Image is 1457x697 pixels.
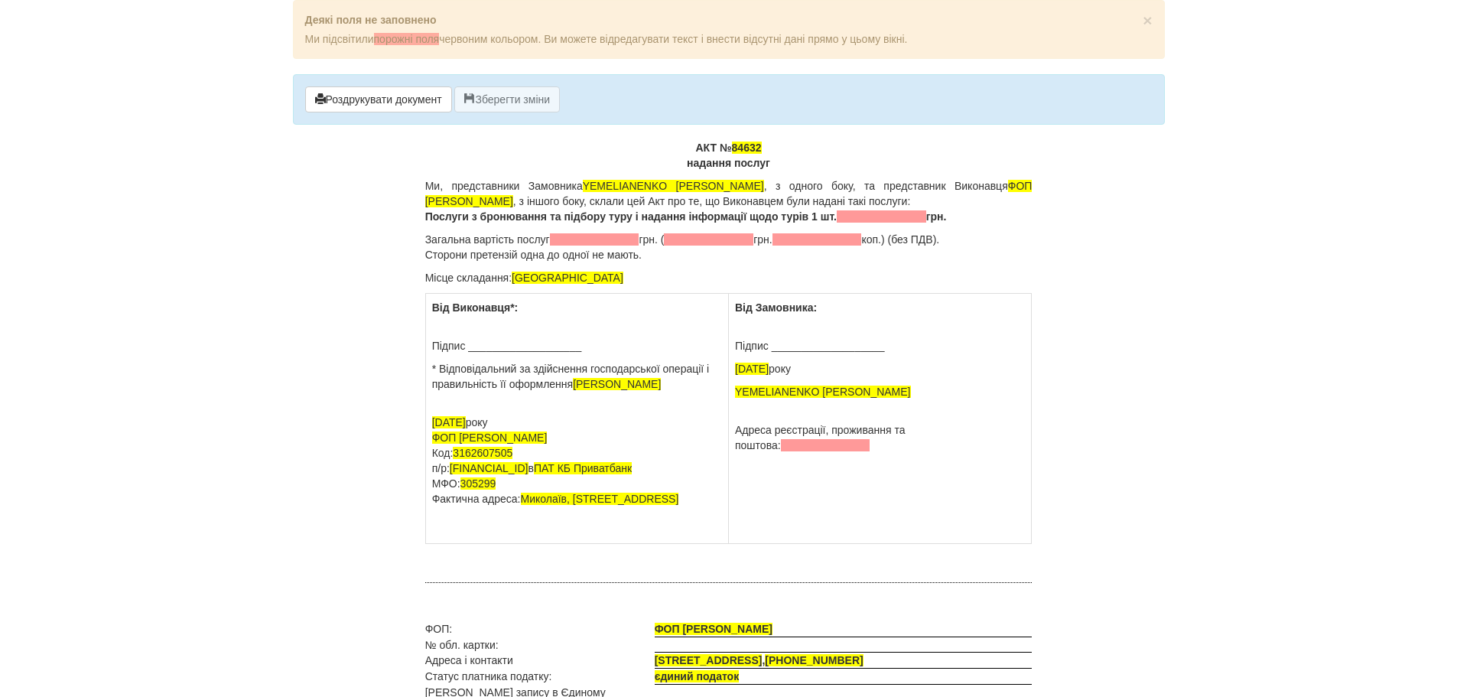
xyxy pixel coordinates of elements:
[1143,11,1152,29] span: ×
[432,361,722,392] p: * Відповідальний за здійснення господарської операції і правильність її оформлення
[305,86,452,112] button: Роздрукувати документ
[425,653,655,669] td: Адреса і контакти
[732,142,762,154] span: 84632
[735,361,1025,376] p: року
[425,232,1033,262] p: Загальна вартість послуг грн. ( грн. коп.) (без ПДВ). Сторони претензій одна до одної не мають.
[425,637,655,653] td: № обл. картки:
[425,140,1033,171] p: АКТ № надання послуг
[655,670,740,682] span: єдиний податок
[453,447,512,459] span: 3162607505
[425,210,947,223] b: Послуги з бронювання та підбору туру і надання інформації щодо турів 1 шт. грн.
[305,12,1153,28] p: Деякі поля не заповнено
[512,272,623,284] span: [GEOGRAPHIC_DATA]
[450,462,528,474] span: [FINANCIAL_ID]
[735,422,1025,453] p: Адреса реєстрації, проживання та поштова:
[425,669,655,685] td: Статус платника податку:
[454,86,560,112] button: Зберегти зміни
[735,338,1025,353] p: Підпис ___________________
[460,477,496,490] span: 305299
[534,462,632,474] span: ПАТ КБ Приватбанк
[432,300,722,315] p: Від Виконавця*:
[425,270,1033,285] p: Місце складання:
[765,654,863,666] span: [PHONE_NUMBER]
[583,180,764,192] span: YEMELIANENKO [PERSON_NAME]
[1143,12,1152,28] button: Close
[425,621,655,637] td: ФОП:
[735,386,911,398] span: YEMELIANENKO [PERSON_NAME]
[432,415,722,506] p: року Код: п/р: в МФО: Фактична адреса:
[655,623,772,635] span: ФОП [PERSON_NAME]
[655,654,763,666] span: [STREET_ADDRESS]
[432,338,722,353] p: Підпис ___________________
[655,653,1033,669] td: ,
[432,432,548,444] span: ФОП [PERSON_NAME]
[374,33,440,45] span: порожні поля
[573,378,661,390] span: [PERSON_NAME]
[432,416,466,428] span: [DATE]
[735,363,769,375] span: [DATE]
[425,178,1033,224] p: Ми, представники Замовника , з одного боку, та представник Виконавця , з іншого боку, склали цей ...
[735,300,1025,315] p: Від Замовника:
[521,493,679,505] span: Миколаїв, [STREET_ADDRESS]
[305,31,1153,47] p: Ми підсвітили червоним кольором. Ви можете відредагувати текст і внести відсутні дані прямо у цьо...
